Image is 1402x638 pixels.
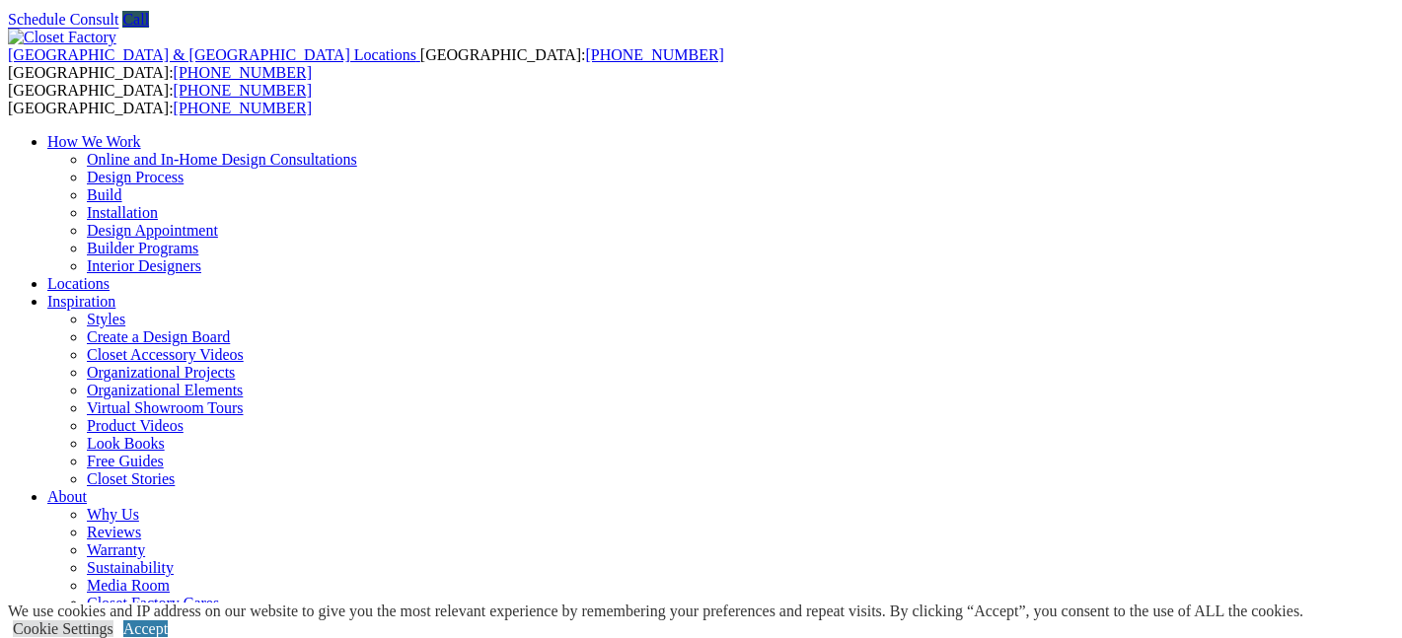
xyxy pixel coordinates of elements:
img: Closet Factory [8,29,116,46]
a: Product Videos [87,417,184,434]
a: Interior Designers [87,257,201,274]
a: Reviews [87,524,141,540]
a: Virtual Showroom Tours [87,399,244,416]
a: [PHONE_NUMBER] [174,82,312,99]
a: Schedule Consult [8,11,118,28]
a: Closet Factory Cares [87,595,219,611]
a: Build [87,186,122,203]
a: Cookie Settings [13,620,113,637]
a: How We Work [47,133,141,150]
a: Organizational Projects [87,364,235,381]
a: [PHONE_NUMBER] [174,64,312,81]
a: Locations [47,275,110,292]
span: [GEOGRAPHIC_DATA]: [GEOGRAPHIC_DATA]: [8,46,724,81]
a: About [47,488,87,505]
a: Accept [123,620,168,637]
a: [PHONE_NUMBER] [585,46,723,63]
a: Media Room [87,577,170,594]
a: Call [122,11,149,28]
a: Inspiration [47,293,115,310]
a: Organizational Elements [87,382,243,398]
div: We use cookies and IP address on our website to give you the most relevant experience by remember... [8,603,1303,620]
a: Sustainability [87,559,174,576]
a: Builder Programs [87,240,198,256]
a: [GEOGRAPHIC_DATA] & [GEOGRAPHIC_DATA] Locations [8,46,420,63]
a: Free Guides [87,453,164,469]
a: Look Books [87,435,165,452]
a: Design Process [87,169,184,185]
span: [GEOGRAPHIC_DATA] & [GEOGRAPHIC_DATA] Locations [8,46,416,63]
a: Closet Stories [87,470,175,487]
a: Why Us [87,506,139,523]
a: Closet Accessory Videos [87,346,244,363]
a: Warranty [87,541,145,558]
a: Design Appointment [87,222,218,239]
a: [PHONE_NUMBER] [174,100,312,116]
a: Create a Design Board [87,328,230,345]
a: Installation [87,204,158,221]
span: [GEOGRAPHIC_DATA]: [GEOGRAPHIC_DATA]: [8,82,312,116]
a: Styles [87,311,125,327]
a: Online and In-Home Design Consultations [87,151,357,168]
